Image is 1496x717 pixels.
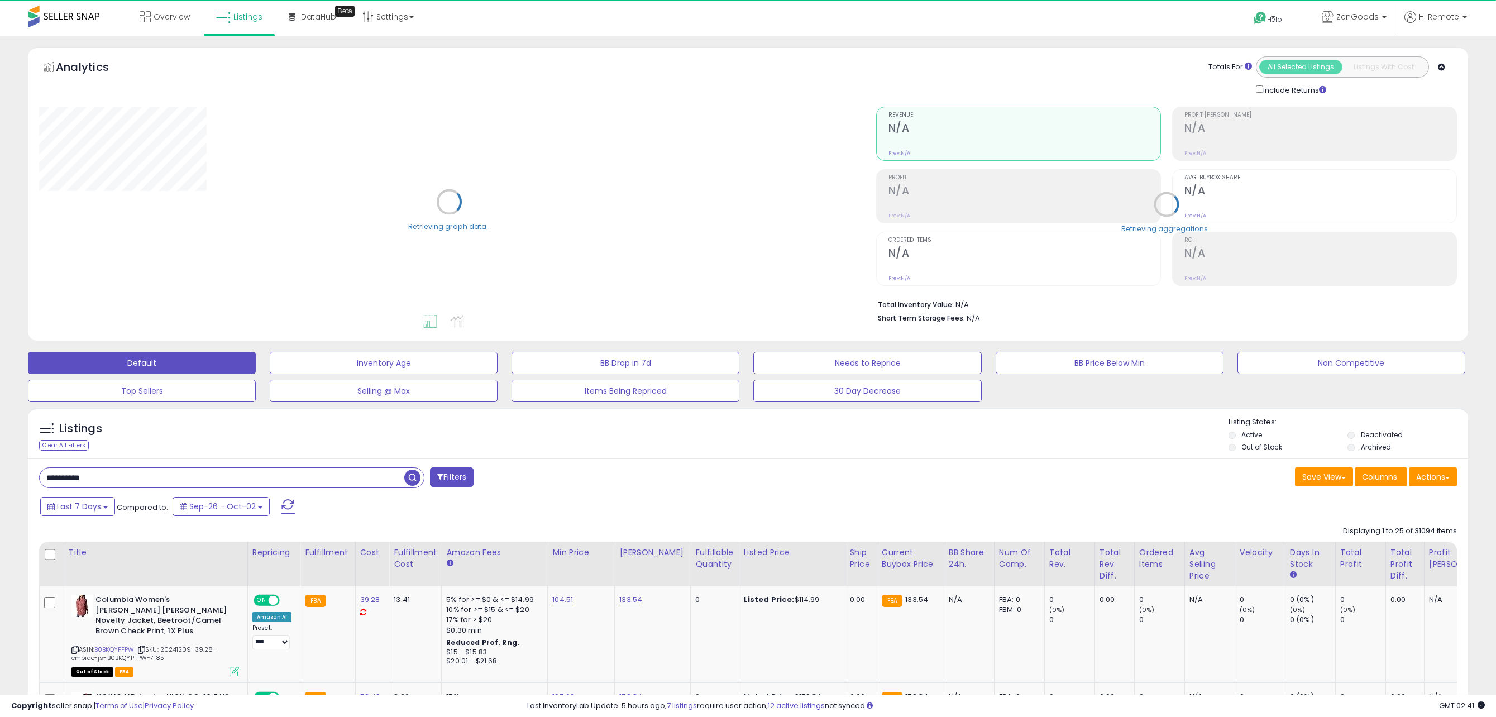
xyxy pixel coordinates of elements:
div: Days In Stock [1290,547,1331,570]
button: Listings With Cost [1342,60,1425,74]
button: Inventory Age [270,352,498,374]
span: Hi Remote [1419,11,1459,22]
div: Fulfillment Cost [394,547,437,570]
h5: Analytics [56,59,131,78]
small: (0%) [1340,605,1356,614]
div: $114.99 [744,595,837,605]
div: 0 [1340,692,1385,702]
small: FBA [882,595,902,607]
div: 0 [1240,595,1285,605]
span: ON [255,596,269,605]
a: 7 listings [667,700,697,711]
div: 0 [1049,595,1094,605]
span: Last 7 Days [57,501,101,512]
button: Filters [430,467,474,487]
div: $159.84 [744,692,837,702]
div: Preset: [252,624,291,649]
div: Listed Price [744,547,840,558]
button: Columns [1355,467,1407,486]
small: (0%) [1139,605,1155,614]
div: BB Share 24h. [949,547,990,570]
span: OFF [278,596,296,605]
div: N/A [1189,692,1226,702]
div: 0 [695,595,730,605]
a: 39.28 [360,594,380,605]
div: 13.41 [394,595,433,605]
a: 159.84 [619,691,642,702]
div: N/A [949,595,986,605]
span: DataHub [301,11,336,22]
span: Sep-26 - Oct-02 [189,501,256,512]
div: $20.01 - $21.68 [446,657,539,666]
div: 0 [1049,615,1094,625]
img: 41Tae6FaBlL._SL40_.jpg [71,595,93,617]
img: 41hZGqBQEFL._SL40_.jpg [71,692,94,714]
div: 0 [1340,595,1385,605]
button: Items Being Repriced [512,380,739,402]
div: 0.00 [1390,692,1416,702]
div: Totals For [1208,62,1252,73]
small: (0%) [1240,605,1255,614]
div: FBA: 0 [999,595,1036,605]
small: Amazon Fees. [446,558,453,568]
div: FBM: 0 [999,605,1036,615]
small: FBA [305,595,326,607]
button: Actions [1409,467,1457,486]
a: Hi Remote [1404,11,1467,36]
button: Needs to Reprice [753,352,981,374]
a: 104.51 [552,594,573,605]
div: Ship Price [850,547,872,570]
span: ON [255,693,269,702]
button: BB Price Below Min [996,352,1223,374]
span: | SKU: 20241209-39.28-cmbiac-js-B0BKQYPFPW-7185 [71,645,217,662]
label: Archived [1361,442,1391,452]
label: Active [1241,430,1262,439]
span: All listings that are currently out of stock and unavailable for purchase on Amazon [71,667,113,677]
small: (0%) [1049,605,1065,614]
div: Velocity [1240,547,1280,558]
strong: Copyright [11,700,52,711]
label: Out of Stock [1241,442,1282,452]
div: Fulfillable Quantity [695,547,734,570]
div: Total Profit [1340,547,1381,570]
div: 0 [1049,692,1094,702]
div: Include Returns [1248,83,1340,95]
div: Fulfillment [305,547,350,558]
button: All Selected Listings [1259,60,1342,74]
div: N/A [1189,595,1226,605]
b: WMNS AIR Jordan HIGH OG, 10.5 US, Blk/Univ Red-White (FD4810 061) [97,692,232,715]
div: 10% for >= $15 & <= $20 [446,605,539,615]
span: 133.54 [905,594,928,605]
div: seller snap | | [11,701,194,711]
div: Avg Selling Price [1189,547,1230,582]
div: 0.00 [850,692,868,702]
i: Get Help [1253,11,1267,25]
span: 2025-10-10 02:41 GMT [1439,700,1485,711]
div: Ordered Items [1139,547,1180,570]
div: 5% for >= $0 & <= $14.99 [446,595,539,605]
a: 52.49 [360,691,381,702]
div: Amazon AI [252,612,291,622]
div: 0 (0%) [1290,595,1335,605]
span: Compared to: [117,502,168,513]
a: 12 active listings [768,700,825,711]
div: Tooltip anchor [335,6,355,17]
div: Amazon Fees [446,547,543,558]
div: Displaying 1 to 25 of 31094 items [1343,526,1457,537]
div: 0 (0%) [1290,615,1335,625]
div: Title [69,547,243,558]
div: 0 [1340,615,1385,625]
div: Current Buybox Price [882,547,939,570]
button: BB Drop in 7d [512,352,739,374]
a: Help [1245,3,1304,36]
div: Total Profit Diff. [1390,547,1419,582]
div: Last InventoryLab Update: 5 hours ago, require user action, not synced. [527,701,1485,711]
div: [PERSON_NAME] [619,547,686,558]
button: Default [28,352,256,374]
div: N/A [1429,692,1492,702]
div: Total Rev. [1049,547,1090,570]
div: N/A [1429,595,1492,605]
span: 159.84 [905,691,928,702]
div: $15 - $15.83 [446,648,539,657]
a: Privacy Policy [145,700,194,711]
